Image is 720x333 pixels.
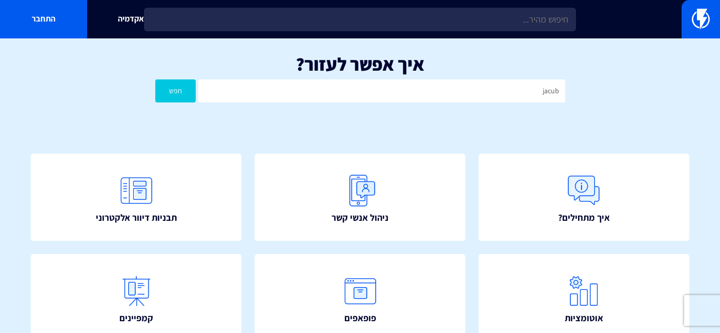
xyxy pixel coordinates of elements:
[119,311,153,325] span: קמפיינים
[198,79,565,102] input: חיפוש
[344,311,376,325] span: פופאפים
[31,154,241,241] a: תבניות דיוור אלקטרוני
[332,211,388,224] span: ניהול אנשי קשר
[565,311,603,325] span: אוטומציות
[96,211,177,224] span: תבניות דיוור אלקטרוני
[144,8,576,31] input: חיפוש מהיר...
[255,154,465,241] a: ניהול אנשי קשר
[558,211,610,224] span: איך מתחילים?
[479,154,689,241] a: איך מתחילים?
[15,54,705,74] h1: איך אפשר לעזור?
[155,79,196,102] button: חפש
